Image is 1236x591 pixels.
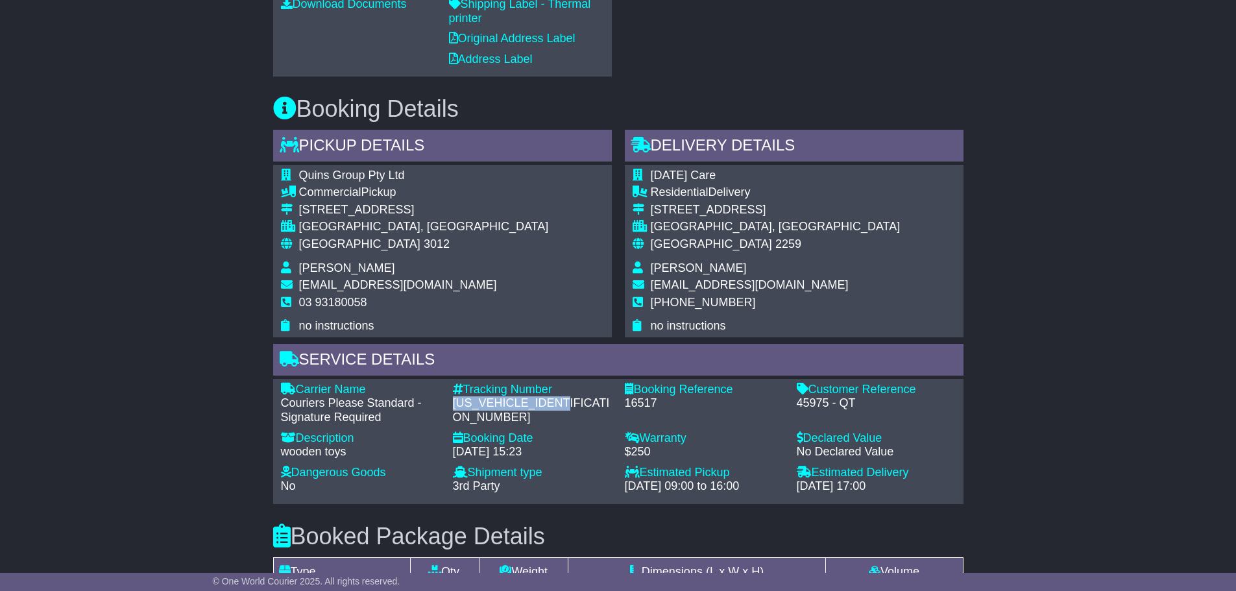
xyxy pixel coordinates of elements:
div: Warranty [625,431,784,446]
div: Dangerous Goods [281,466,440,480]
span: [PERSON_NAME] [651,261,747,274]
div: [GEOGRAPHIC_DATA], [GEOGRAPHIC_DATA] [651,220,901,234]
div: Booking Date [453,431,612,446]
span: [DATE] Care [651,169,716,182]
h3: Booked Package Details [273,524,963,549]
div: wooden toys [281,445,440,459]
div: [DATE] 17:00 [797,479,956,494]
td: Dimensions (L x W x H) [568,557,825,586]
div: [US_VEHICLE_IDENTIFICATION_NUMBER] [453,396,612,424]
div: Customer Reference [797,383,956,397]
span: 03 93180058 [299,296,367,309]
td: Qty. [411,557,479,586]
span: no instructions [651,319,726,332]
span: [PERSON_NAME] [299,261,395,274]
div: Tracking Number [453,383,612,397]
span: [EMAIL_ADDRESS][DOMAIN_NAME] [299,278,497,291]
span: © One World Courier 2025. All rights reserved. [213,576,400,586]
a: Original Address Label [449,32,576,45]
td: Volume [825,557,963,586]
div: Delivery Details [625,130,963,165]
a: Address Label [449,53,533,66]
div: Service Details [273,344,963,379]
div: Estimated Delivery [797,466,956,480]
span: [GEOGRAPHIC_DATA] [651,237,772,250]
div: [STREET_ADDRESS] [299,203,549,217]
div: [DATE] 15:23 [453,445,612,459]
div: Declared Value [797,431,956,446]
span: 3012 [424,237,450,250]
div: No Declared Value [797,445,956,459]
span: [PHONE_NUMBER] [651,296,756,309]
span: 3rd Party [453,479,500,492]
div: Pickup [299,186,549,200]
span: Quins Group Pty Ltd [299,169,405,182]
div: Couriers Please Standard - Signature Required [281,396,440,424]
div: Booking Reference [625,383,784,397]
h3: Booking Details [273,96,963,122]
div: $250 [625,445,784,459]
div: 45975 - QT [797,396,956,411]
div: Description [281,431,440,446]
span: Commercial [299,186,361,199]
td: Type [273,557,411,586]
div: [DATE] 09:00 to 16:00 [625,479,784,494]
div: [STREET_ADDRESS] [651,203,901,217]
div: 16517 [625,396,784,411]
div: Pickup Details [273,130,612,165]
div: [GEOGRAPHIC_DATA], [GEOGRAPHIC_DATA] [299,220,549,234]
span: No [281,479,296,492]
span: 2259 [775,237,801,250]
td: Weight [479,557,568,586]
div: Carrier Name [281,383,440,397]
span: no instructions [299,319,374,332]
span: [EMAIL_ADDRESS][DOMAIN_NAME] [651,278,849,291]
span: [GEOGRAPHIC_DATA] [299,237,420,250]
div: Delivery [651,186,901,200]
div: Shipment type [453,466,612,480]
div: Estimated Pickup [625,466,784,480]
span: Residential [651,186,709,199]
